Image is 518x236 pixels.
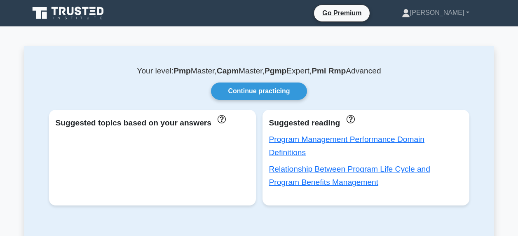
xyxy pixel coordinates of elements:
b: Pmp [173,66,191,75]
div: Suggested topics based on your answers [56,116,249,130]
p: Your level: Master, Master, Expert, Advanced [44,66,474,76]
div: Suggested reading [269,116,463,130]
a: These topics have been answered less than 50% correct. Topics disapear when you answer questions ... [216,114,226,123]
a: These concepts have been answered less than 50% correct. The guides disapear when you answer ques... [344,114,354,123]
a: [PERSON_NAME] [382,5,489,21]
a: Program Management Performance Domain Definitions [269,135,425,157]
a: Go Premium [317,8,366,18]
a: Continue practicing [211,83,307,100]
b: Pmi Rmp [312,66,346,75]
a: Relationship Between Program Life Cycle and Program Benefits Management [269,165,430,186]
b: Pgmp [265,66,286,75]
b: Capm [217,66,239,75]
